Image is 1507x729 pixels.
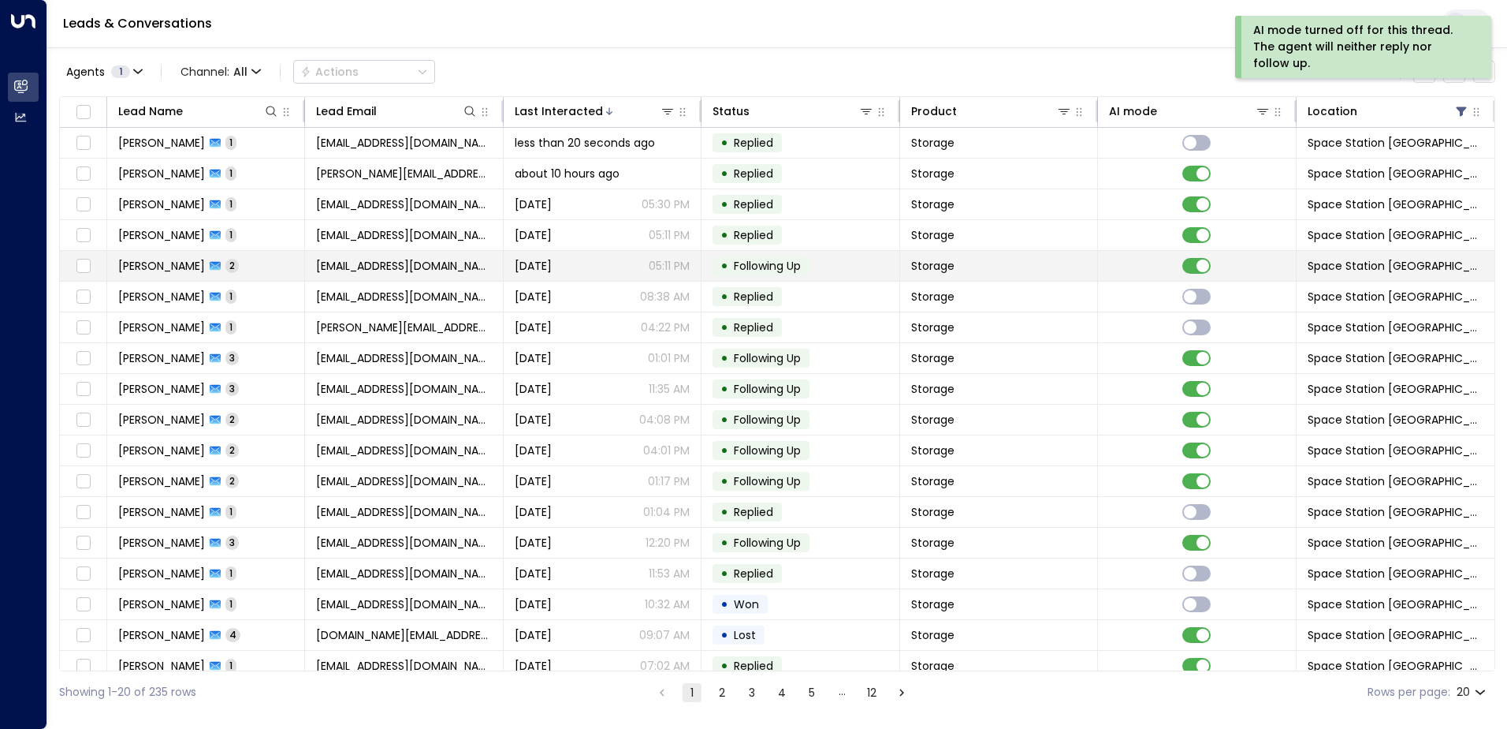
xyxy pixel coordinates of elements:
span: Space Station Doncaster [1308,258,1483,274]
div: • [720,529,728,556]
span: darrendickson88@outlook.com [316,135,491,151]
span: Hannah Vassallo [118,596,205,612]
span: Sophie Spink [118,504,205,520]
span: Space Station Doncaster [1308,381,1483,397]
span: aleeshamarie2003@icloud.com [316,289,491,305]
span: 2 [225,413,239,426]
div: AI mode [1109,102,1157,121]
div: Location [1308,102,1469,121]
div: Actions [300,65,359,79]
span: 3 [225,382,239,395]
div: • [720,314,728,341]
span: Aug 15, 2025 [515,627,552,643]
div: Status [713,102,750,121]
div: Status [713,102,873,121]
span: nidithap.np@gmail.com [316,627,491,643]
span: Replied [734,135,773,151]
span: Aug 15, 2025 [515,504,552,520]
span: Space Station Doncaster [1308,166,1483,181]
button: Actions [293,60,435,84]
div: • [720,252,728,279]
span: Channel: [174,61,267,83]
p: 04:08 PM [639,412,690,428]
span: shelly200108@gmail.com [316,227,491,243]
span: Storage [911,596,954,612]
span: Toggle select row [73,656,93,676]
p: 04:01 PM [643,443,690,458]
span: 3 [225,536,239,549]
span: Aug 15, 2025 [515,473,552,489]
span: tuttis.enigmas_3o@icloud.com [316,258,491,274]
span: Following Up [734,443,801,458]
p: 01:17 PM [648,473,690,489]
span: Charlotte Roberts [118,566,205,581]
span: sophiespink95@hotmail.com [316,504,491,520]
div: • [720,406,728,433]
span: Storage [911,504,954,520]
span: 1 [225,659,236,672]
div: Product [911,102,957,121]
span: 3 [225,351,239,364]
span: Replied [734,196,773,212]
div: • [720,622,728,649]
span: 1 [225,290,236,303]
span: Storage [911,412,954,428]
span: Laura Davis [118,320,205,335]
span: Aug 15, 2025 [515,658,552,674]
div: • [720,345,728,372]
div: • [720,591,728,618]
span: Harley Hodder [118,196,205,212]
span: Brandon Stenson [118,658,205,674]
span: perry_mcshane@hotmail.co.uk [316,443,491,458]
span: hodderharley@gmail.com [316,196,491,212]
span: Nidhitha Prabhu [118,627,205,643]
div: • [720,376,728,402]
p: 05:30 PM [642,196,690,212]
span: 1 [225,136,236,149]
span: 4 [225,628,240,641]
span: Toggle select row [73,349,93,368]
div: Lead Email [316,102,377,121]
span: Storage [911,627,954,643]
span: Replied [734,227,773,243]
div: 20 [1457,681,1489,704]
span: Storage [911,443,954,458]
p: 07:02 AM [640,658,690,674]
span: Lost [734,627,756,643]
span: Toggle select row [73,410,93,430]
div: • [720,499,728,525]
span: 1 [225,566,236,580]
span: 2 [225,259,239,272]
span: Storage [911,227,954,243]
span: Perry McShane [118,443,205,458]
span: Storage [911,535,954,551]
span: Replied [734,566,773,581]
p: 10:32 AM [645,596,690,612]
span: Storage [911,196,954,212]
span: kate.1608@hotmail.co.uk [316,166,491,181]
div: Last Interacted [515,102,603,121]
span: Toggle select row [73,533,93,553]
p: 05:11 PM [649,258,690,274]
span: Space Station Doncaster [1308,135,1483,151]
nav: pagination navigation [652,682,912,702]
div: Button group with a nested menu [293,60,435,84]
p: 05:11 PM [649,227,690,243]
span: Yesterday [515,289,552,305]
p: 01:04 PM [643,504,690,520]
span: Rik Bart [118,473,205,489]
span: Storage [911,258,954,274]
span: Space Station Doncaster [1308,350,1483,366]
span: Storage [911,473,954,489]
span: wurzel76@hotmail.com [316,535,491,551]
span: Replied [734,504,773,520]
span: Aleesha-Marie Broadhead [118,289,205,305]
span: Aug 16, 2025 [515,381,552,397]
span: Space Station Doncaster [1308,473,1483,489]
span: Toggle select row [73,503,93,522]
button: Go to page 3 [742,683,761,702]
span: brandiacstores@outlook.com [316,658,491,674]
div: Product [911,102,1072,121]
span: about 10 hours ago [515,166,620,181]
span: 1 [225,505,236,518]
